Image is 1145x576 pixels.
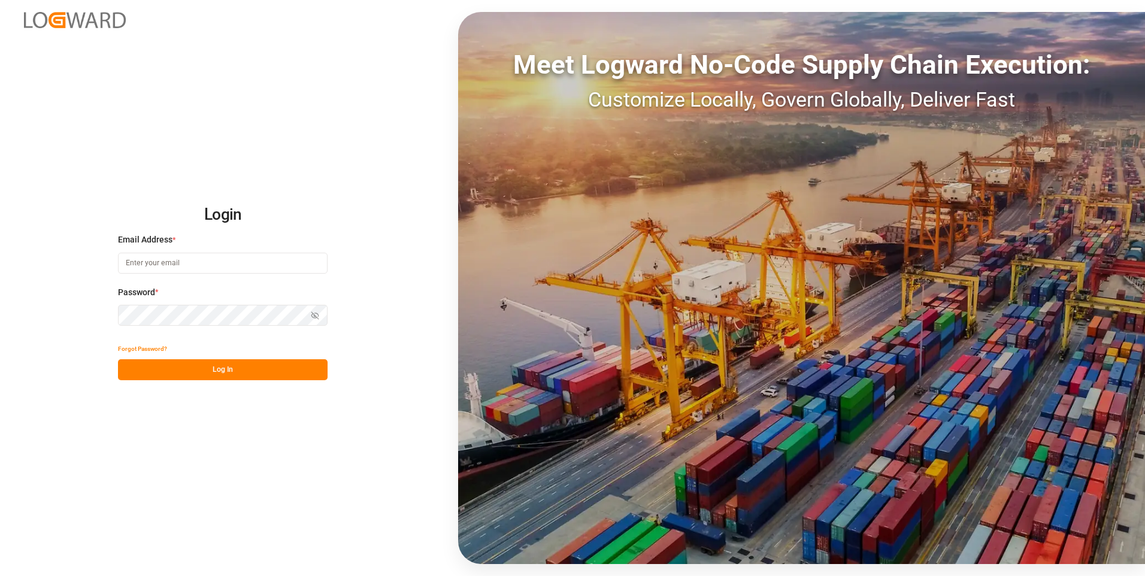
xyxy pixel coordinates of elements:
[118,338,167,359] button: Forgot Password?
[118,234,172,246] span: Email Address
[458,84,1145,115] div: Customize Locally, Govern Globally, Deliver Fast
[118,286,155,299] span: Password
[118,253,328,274] input: Enter your email
[24,12,126,28] img: Logward_new_orange.png
[118,196,328,234] h2: Login
[118,359,328,380] button: Log In
[458,45,1145,84] div: Meet Logward No-Code Supply Chain Execution:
